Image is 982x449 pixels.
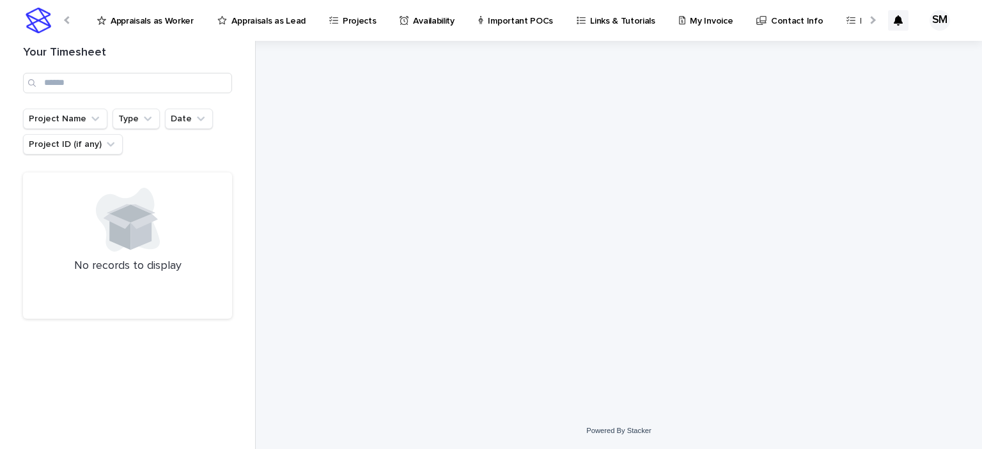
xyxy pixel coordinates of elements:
[586,427,651,434] a: Powered By Stacker
[165,109,213,129] button: Date
[23,134,123,155] button: Project ID (if any)
[23,109,107,129] button: Project Name
[38,259,217,273] p: No records to display
[26,8,51,33] img: stacker-logo-s-only.png
[930,10,950,31] div: SM
[23,73,232,93] input: Search
[23,46,232,60] h1: Your Timesheet
[113,109,160,129] button: Type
